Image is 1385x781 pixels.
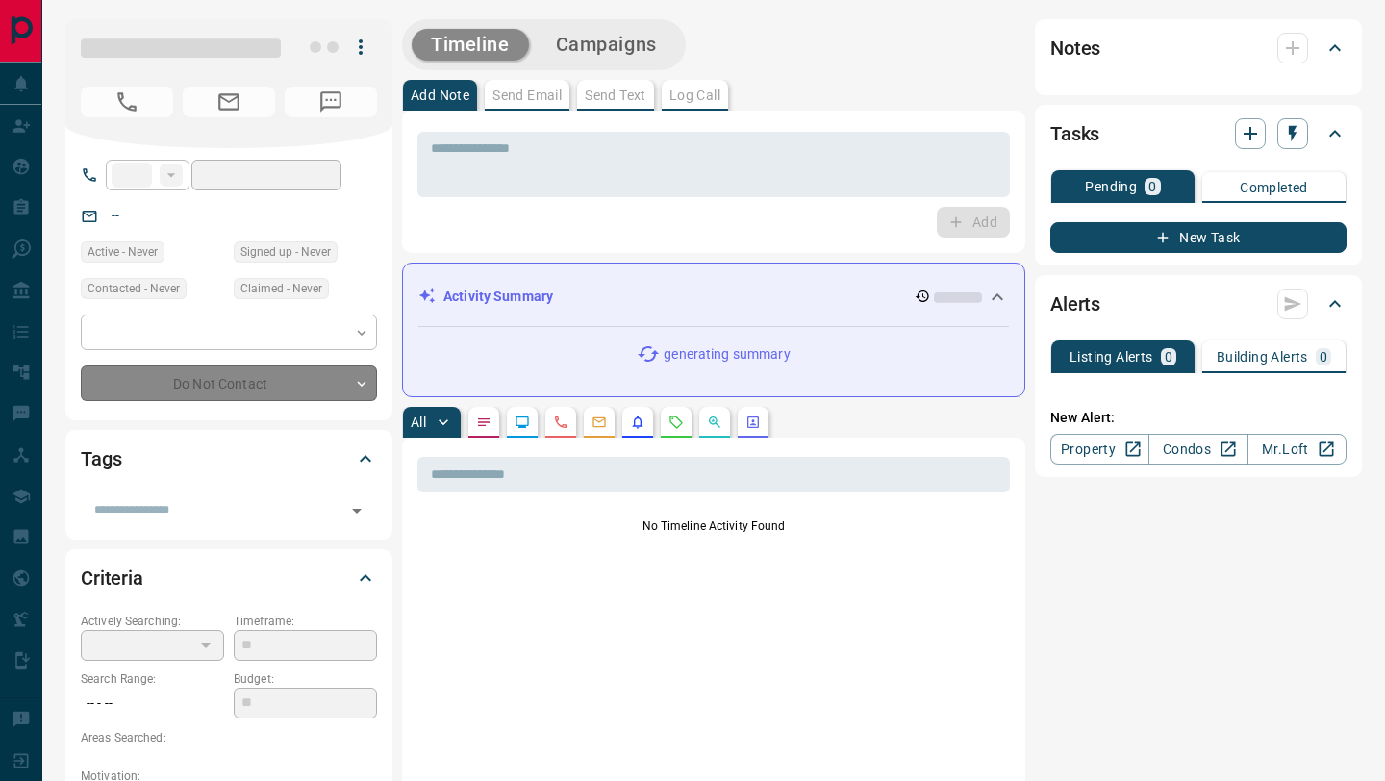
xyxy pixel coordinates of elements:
svg: Emails [592,415,607,430]
div: Do Not Contact [81,365,377,401]
span: Signed up - Never [240,242,331,262]
span: No Number [285,87,377,117]
svg: Notes [476,415,491,430]
div: Criteria [81,555,377,601]
button: Open [343,497,370,524]
span: No Number [81,87,173,117]
p: generating summary [664,344,790,365]
p: 0 [1148,180,1156,193]
p: Actively Searching: [81,613,224,630]
p: Add Note [411,88,469,102]
h2: Alerts [1050,289,1100,319]
button: New Task [1050,222,1347,253]
div: Tasks [1050,111,1347,157]
svg: Listing Alerts [630,415,645,430]
p: Search Range: [81,670,224,688]
p: Areas Searched: [81,729,377,746]
svg: Agent Actions [745,415,761,430]
p: Building Alerts [1217,350,1308,364]
p: All [411,416,426,429]
a: Mr.Loft [1247,434,1347,465]
button: Campaigns [537,29,676,61]
svg: Opportunities [707,415,722,430]
svg: Calls [553,415,568,430]
button: Timeline [412,29,529,61]
p: Pending [1085,180,1137,193]
svg: Requests [668,415,684,430]
a: Property [1050,434,1149,465]
span: Claimed - Never [240,279,322,298]
h2: Notes [1050,33,1100,63]
p: No Timeline Activity Found [417,517,1010,535]
h2: Tags [81,443,121,474]
div: Tags [81,436,377,482]
p: 0 [1320,350,1327,364]
h2: Criteria [81,563,143,593]
p: -- - -- [81,688,224,719]
p: 0 [1165,350,1172,364]
p: New Alert: [1050,408,1347,428]
span: Active - Never [88,242,158,262]
p: Timeframe: [234,613,377,630]
span: No Email [183,87,275,117]
p: Completed [1240,181,1308,194]
p: Listing Alerts [1070,350,1153,364]
div: Notes [1050,25,1347,71]
div: Alerts [1050,281,1347,327]
a: Condos [1148,434,1247,465]
p: Budget: [234,670,377,688]
a: -- [112,208,119,223]
h2: Tasks [1050,118,1099,149]
svg: Lead Browsing Activity [515,415,530,430]
div: Activity Summary [418,279,1009,315]
p: Activity Summary [443,287,553,307]
span: Contacted - Never [88,279,180,298]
